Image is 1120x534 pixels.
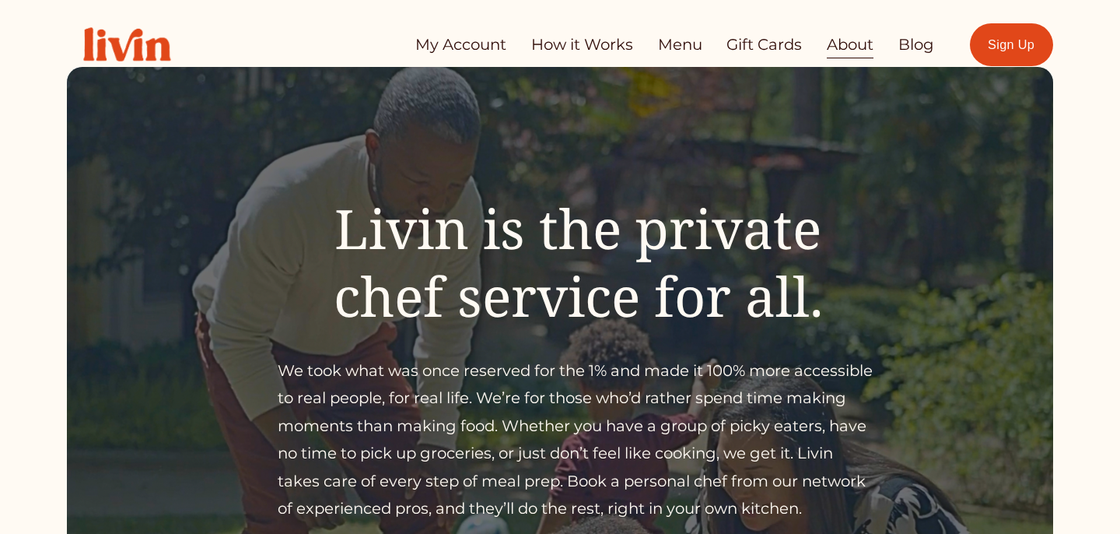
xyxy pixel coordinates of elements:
[278,361,877,518] span: We took what was once reserved for the 1% and made it 100% more accessible to real people, for re...
[898,30,934,60] a: Blog
[334,191,836,332] span: Livin is the private chef service for all.
[658,30,702,60] a: Menu
[970,23,1053,66] a: Sign Up
[827,30,873,60] a: About
[415,30,506,60] a: My Account
[726,30,802,60] a: Gift Cards
[67,11,187,78] img: Livin
[531,30,633,60] a: How it Works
